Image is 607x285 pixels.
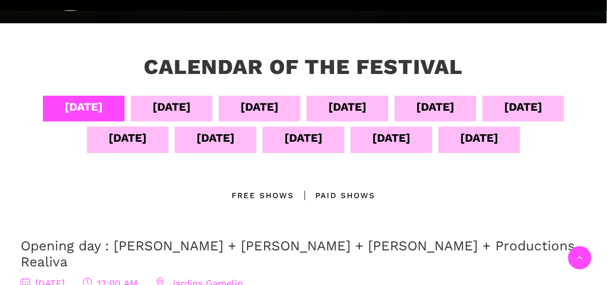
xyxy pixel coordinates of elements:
[232,189,294,202] div: Free Shows
[504,98,542,116] div: [DATE]
[416,98,454,116] div: [DATE]
[65,98,103,116] div: [DATE]
[240,98,279,116] div: [DATE]
[144,54,463,80] h3: Calendar of the Festival
[294,189,375,202] div: Paid shows
[372,129,411,147] div: [DATE]
[153,98,191,116] div: [DATE]
[21,238,575,269] a: Opening day : [PERSON_NAME] + [PERSON_NAME] + [PERSON_NAME] + Productions Realiva
[48,10,99,52] img: logo-fqd-med
[196,129,235,147] div: [DATE]
[109,129,147,147] div: [DATE]
[284,129,323,147] div: [DATE]
[328,98,367,116] div: [DATE]
[460,129,498,147] div: [DATE]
